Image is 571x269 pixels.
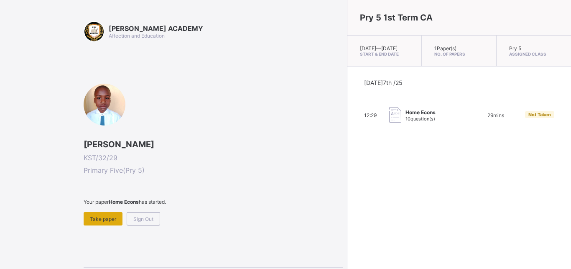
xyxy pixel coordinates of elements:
span: Primary Five ( Pry 5 ) [84,166,343,174]
span: [PERSON_NAME] [84,139,343,149]
span: No. of Papers [434,51,483,56]
span: 1 Paper(s) [434,45,456,51]
span: Affection and Education [109,33,165,39]
span: Take paper [90,216,116,222]
span: Sign Out [133,216,153,222]
span: Not Taken [528,112,551,118]
span: KST/32/29 [84,154,343,162]
span: 12:29 [364,112,377,118]
span: [PERSON_NAME] ACADEMY [109,24,203,33]
b: Home Econs [109,199,139,205]
span: 10 question(s) [405,116,435,122]
span: [DATE] — [DATE] [360,45,398,51]
span: Assigned Class [509,51,558,56]
span: Pry 5 [509,45,521,51]
span: Start & End Date [360,51,409,56]
span: 29 mins [487,112,504,118]
span: [DATE] 7th /25 [364,79,403,86]
img: take_paper.cd97e1aca70de81545fe8e300f84619e.svg [389,107,401,123]
span: Home Econs [405,109,436,115]
span: Your paper has started. [84,199,343,205]
span: Pry 5 1st Term CA [360,13,433,23]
